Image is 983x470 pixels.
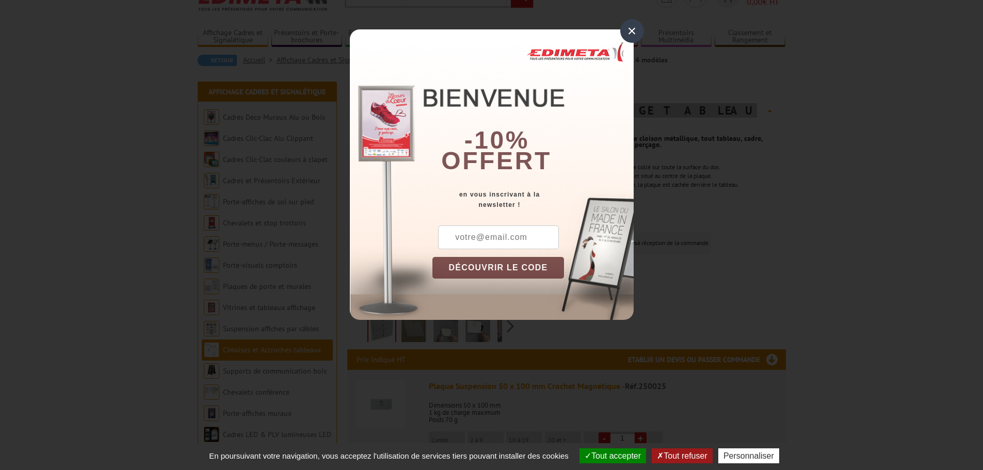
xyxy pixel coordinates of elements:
[579,448,646,463] button: Tout accepter
[204,451,574,460] span: En poursuivant votre navigation, vous acceptez l'utilisation de services tiers pouvant installer ...
[438,225,559,249] input: votre@email.com
[441,147,552,174] font: offert
[718,448,779,463] button: Personnaliser (fenêtre modale)
[432,257,565,279] button: DÉCOUVRIR LE CODE
[652,448,712,463] button: Tout refuser
[432,189,634,210] div: en vous inscrivant à la newsletter !
[620,19,644,43] div: ×
[464,126,529,154] b: -10%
